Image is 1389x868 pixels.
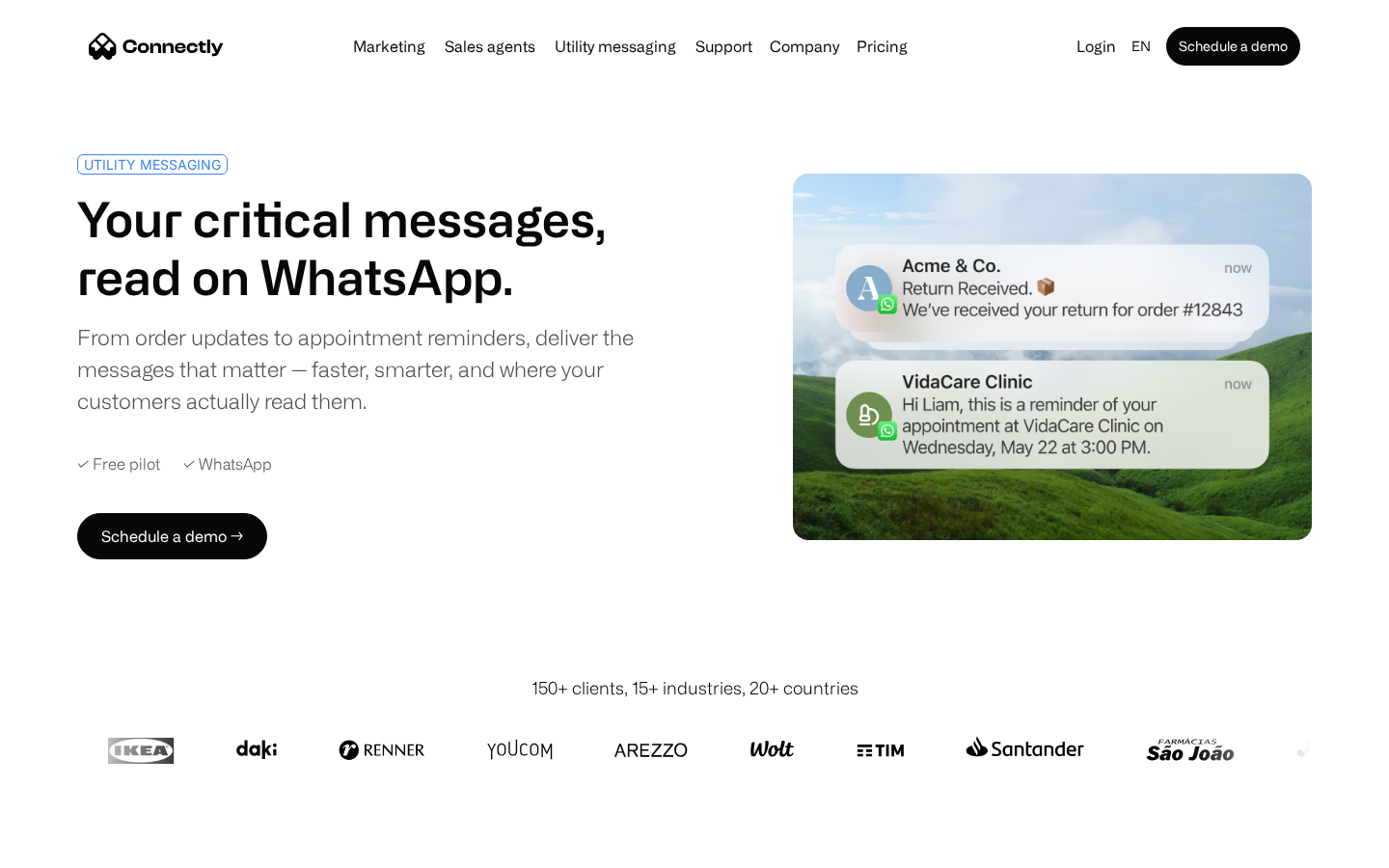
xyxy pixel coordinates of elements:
h1: Your critical messages, read on WhatsApp. [77,190,687,306]
ul: Language list [39,834,116,861]
a: Schedule a demo → [77,513,267,559]
aside: Language selected: English [19,832,116,861]
div: 150+ clients, 15+ industries, 20+ countries [531,675,858,701]
a: Pricing [849,39,915,54]
a: Sales agents [437,39,543,54]
div: From order updates to appointment reminders, deliver the messages that matter — faster, smarter, ... [77,321,687,417]
a: Utility messaging [547,39,684,54]
div: en [1131,33,1151,60]
a: Support [688,39,760,54]
div: ✓ WhatsApp [183,455,272,474]
a: Marketing [345,39,433,54]
a: Schedule a demo [1166,27,1300,66]
div: Company [770,33,839,60]
div: UTILITY MESSAGING [84,157,221,172]
a: Login [1069,33,1124,60]
div: ✓ Free pilot [77,455,160,474]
